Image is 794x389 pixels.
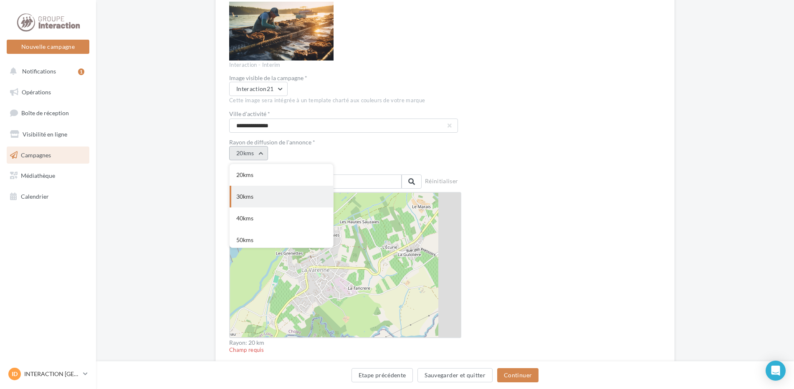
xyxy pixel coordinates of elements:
[24,370,80,378] p: INTERACTION [GEOGRAPHIC_DATA]
[5,63,88,80] button: Notifications 1
[497,368,539,382] button: Continuer
[21,193,49,200] span: Calendrier
[229,146,268,160] button: 20kms
[229,340,461,346] div: Rayon: 20 km
[229,111,455,117] label: Ville d'activité *
[12,370,18,378] span: ID
[229,346,461,354] div: Champ requis
[229,139,461,145] div: Rayon de diffusion de l'annonce *
[229,2,334,60] img: Interaction21
[21,172,55,179] span: Médiathèque
[78,68,84,75] div: 1
[7,40,89,54] button: Nouvelle campagne
[766,361,786,381] div: Open Intercom Messenger
[22,68,56,75] span: Notifications
[5,147,91,164] a: Campagnes
[229,97,461,104] div: Cette image sera intégrée à un template charté aux couleurs de votre marque
[351,368,413,382] button: Etape précédente
[5,126,91,143] a: Visibilité en ligne
[23,131,67,138] span: Visibilité en ligne
[417,368,493,382] button: Sauvegarder et quitter
[5,83,91,101] a: Opérations
[422,176,462,188] button: Réinitialiser
[230,186,333,207] div: 30kms
[5,167,91,184] a: Médiathèque
[230,229,333,251] div: 50kms
[5,104,91,122] a: Boîte de réception
[21,109,69,116] span: Boîte de réception
[5,188,91,205] a: Calendrier
[21,151,51,158] span: Campagnes
[229,82,288,96] button: Interaction21
[229,61,461,69] div: Interaction - Interim
[7,366,89,382] a: ID INTERACTION [GEOGRAPHIC_DATA]
[22,88,51,96] span: Opérations
[230,207,333,229] div: 40kms
[229,75,461,81] div: Image visible de la campagne *
[230,164,333,186] div: 20kms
